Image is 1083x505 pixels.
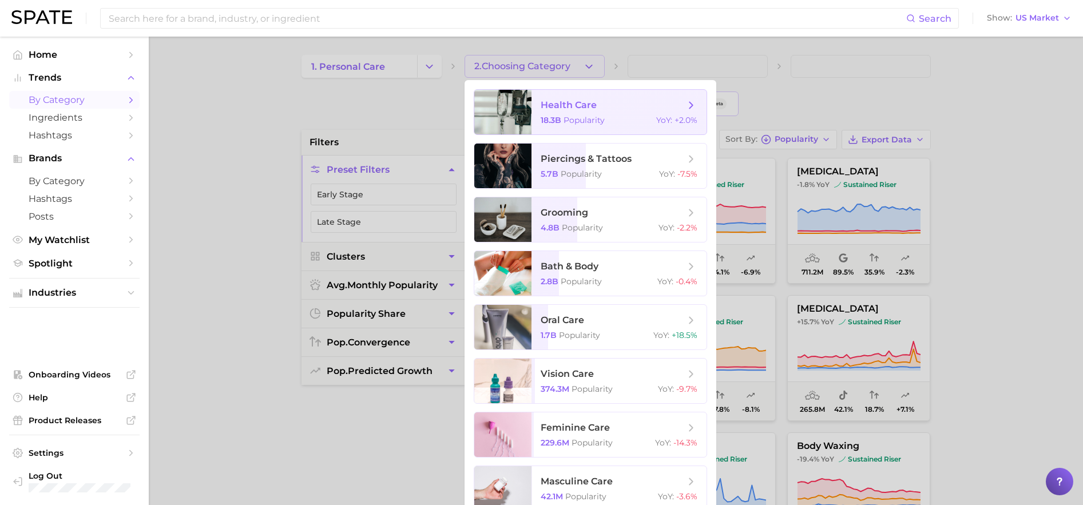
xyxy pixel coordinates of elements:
[541,438,569,448] span: 229.6m
[541,169,558,179] span: 5.7b
[541,276,558,287] span: 2.8b
[541,153,632,164] span: piercings & tattoos
[541,207,588,218] span: grooming
[29,392,120,403] span: Help
[9,231,140,249] a: My Watchlist
[9,91,140,109] a: by Category
[677,169,697,179] span: -7.5%
[9,190,140,208] a: Hashtags
[9,467,140,496] a: Log out. Currently logged in with e-mail mturne02@kenvue.com.
[9,412,140,429] a: Product Releases
[676,491,697,502] span: -3.6%
[655,438,671,448] span: YoY :
[658,384,674,394] span: YoY :
[919,13,951,24] span: Search
[29,193,120,204] span: Hashtags
[9,109,140,126] a: Ingredients
[541,368,594,379] span: vision care
[9,69,140,86] button: Trends
[572,384,613,394] span: Popularity
[565,491,606,502] span: Popularity
[676,276,697,287] span: -0.4%
[559,330,600,340] span: Popularity
[541,330,557,340] span: 1.7b
[29,153,120,164] span: Brands
[653,330,669,340] span: YoY :
[108,9,906,28] input: Search here for a brand, industry, or ingredient
[658,222,675,233] span: YoY :
[984,11,1074,26] button: ShowUS Market
[11,10,72,24] img: SPATE
[29,234,120,245] span: My Watchlist
[541,315,584,325] span: oral care
[541,222,560,233] span: 4.8b
[29,49,120,60] span: Home
[656,115,672,125] span: YoY :
[29,112,120,123] span: Ingredients
[677,222,697,233] span: -2.2%
[987,15,1012,21] span: Show
[9,284,140,301] button: Industries
[29,176,120,186] span: by Category
[541,422,610,433] span: feminine care
[572,438,613,448] span: Popularity
[673,438,697,448] span: -14.3%
[29,471,130,481] span: Log Out
[658,491,674,502] span: YoY :
[9,126,140,144] a: Hashtags
[29,369,120,380] span: Onboarding Videos
[29,130,120,141] span: Hashtags
[564,115,605,125] span: Popularity
[541,115,561,125] span: 18.3b
[29,415,120,426] span: Product Releases
[29,288,120,298] span: Industries
[657,276,673,287] span: YoY :
[9,389,140,406] a: Help
[9,366,140,383] a: Onboarding Videos
[541,476,613,487] span: masculine care
[1015,15,1059,21] span: US Market
[541,100,597,110] span: health care
[9,172,140,190] a: by Category
[9,444,140,462] a: Settings
[29,448,120,458] span: Settings
[541,384,569,394] span: 374.3m
[672,330,697,340] span: +18.5%
[29,73,120,83] span: Trends
[9,208,140,225] a: Posts
[29,258,120,269] span: Spotlight
[29,211,120,222] span: Posts
[541,491,563,502] span: 42.1m
[561,169,602,179] span: Popularity
[9,46,140,63] a: Home
[9,255,140,272] a: Spotlight
[9,150,140,167] button: Brands
[675,115,697,125] span: +2.0%
[676,384,697,394] span: -9.7%
[541,261,598,272] span: bath & body
[561,276,602,287] span: Popularity
[562,222,603,233] span: Popularity
[29,94,120,105] span: by Category
[659,169,675,179] span: YoY :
